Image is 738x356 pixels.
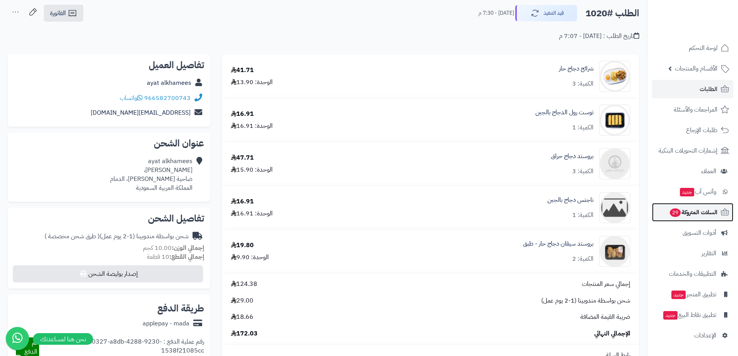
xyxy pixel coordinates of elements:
div: الكمية: 1 [572,123,593,132]
span: السلات المتروكة [669,207,717,218]
small: [DATE] - 7:30 م [478,9,514,17]
a: لوحة التحكم [652,39,733,57]
strong: إجمالي القطع: [169,252,204,261]
span: الإعدادات [694,330,716,341]
img: 1756718497-%D8%A8%D8%B1%D9%88%D8%B3%D8%AA%D8%AF-%D8%B3%D9%8A%D9%82%D8%A7%D9%86-%D8%AF%D8%AC%D8%A7... [600,236,630,267]
a: ناجتس دجاج بالجبن [547,196,593,205]
h2: عنوان الشحن [14,139,204,148]
a: بروستد دجاج حراق [551,152,593,161]
div: 16.91 [231,197,254,206]
h2: طريقة الدفع [157,304,204,313]
a: إشعارات التحويلات البنكية [652,141,733,160]
a: طلبات الإرجاع [652,121,733,139]
div: الوحدة: 15.90 [231,165,273,174]
a: الإعدادات [652,326,733,345]
img: logo-2.png [685,22,731,38]
span: جديد [671,291,686,299]
span: تطبيق المتجر [671,289,716,300]
a: تطبيق نقاط البيعجديد [652,306,733,324]
a: الطلبات [652,80,733,98]
div: الوحدة: 16.91 [231,209,273,218]
span: 172.03 [231,329,258,338]
div: 16.91 [231,110,254,119]
span: تطبيق نقاط البيع [662,310,716,320]
a: أدوات التسويق [652,224,733,242]
a: التطبيقات والخدمات [652,265,733,283]
div: الكمية: 3 [572,167,593,176]
div: الكمية: 3 [572,79,593,88]
div: تاريخ الطلب : [DATE] - 7:07 م [559,32,639,41]
a: الفاتورة [44,5,83,22]
div: 47.71 [231,153,254,162]
img: 894_6866578434025_39fa15ba-90x90.png [600,148,630,179]
a: توست رول الدجاج بالجبن [535,108,593,117]
a: بروستد سيقان دجاج حار - طبق [523,239,593,248]
small: 10.00 كجم [143,243,204,253]
span: جديد [663,311,678,320]
span: أدوات التسويق [683,227,716,238]
h2: الطلب #1020 [585,5,639,21]
button: إصدار بوليصة الشحن [13,265,203,282]
img: 1756732699-%D8%A7%D9%84%D8%B2%D8%A7%D8%AF%20%D8%A7%D9%84%D8%B7%D8%A7%D8%B2%D8%AC%20%D8%A7%D9%84%D... [600,61,630,92]
a: 966582700743 [144,93,191,103]
a: واتساب [120,93,143,103]
a: العملاء [652,162,733,181]
a: [EMAIL_ADDRESS][DOMAIN_NAME] [91,108,191,117]
div: الوحدة: 16.91 [231,122,273,131]
strong: إجمالي الوزن: [172,243,204,253]
div: الكمية: 1 [572,211,593,220]
span: وآتس آب [679,186,716,197]
span: 29.00 [231,296,253,305]
span: لوحة التحكم [689,43,717,53]
span: الفاتورة [50,9,66,18]
img: no_image-90x90.png [600,192,630,223]
span: العملاء [701,166,716,177]
span: المراجعات والأسئلة [674,104,717,115]
span: إجمالي سعر المنتجات [582,280,630,289]
div: الكمية: 2 [572,255,593,263]
span: شحن بواسطة مندوبينا (1-2 يوم عمل) [541,296,630,305]
span: 29 [670,208,681,217]
span: التطبيقات والخدمات [669,268,716,279]
span: الطلبات [700,84,717,95]
span: الأقسام والمنتجات [675,63,717,74]
a: التقارير [652,244,733,263]
a: ayat alkhamees [147,78,191,88]
a: شرائح دجاج حار [559,64,593,73]
span: التقارير [702,248,716,259]
div: شحن بواسطة مندوبينا (1-2 يوم عمل) [45,232,189,241]
div: الوحدة: 13.90 [231,78,273,87]
button: قيد التنفيذ [515,5,577,21]
h2: تفاصيل الشحن [14,214,204,223]
span: 18.66 [231,313,253,322]
div: 19.80 [231,241,254,250]
img: 890_68665782ce43c_998b9709-90x90.jpg [600,105,630,136]
span: إشعارات التحويلات البنكية [659,145,717,156]
a: تطبيق المتجرجديد [652,285,733,304]
a: المراجعات والأسئلة [652,100,733,119]
span: ضريبة القيمة المضافة [580,313,630,322]
div: الوحدة: 9.90 [231,253,269,262]
span: الإجمالي النهائي [594,329,630,338]
h2: تفاصيل العميل [14,60,204,70]
span: طلبات الإرجاع [686,125,717,136]
div: ayat alkhamees [PERSON_NAME]، ضاحية [PERSON_NAME]، الدمام المملكة العربية السعودية [110,157,193,192]
a: وآتس آبجديد [652,182,733,201]
span: جديد [680,188,694,196]
a: السلات المتروكة29 [652,203,733,222]
span: 124.38 [231,280,257,289]
small: 10 قطعة [147,252,204,261]
span: ( طرق شحن مخصصة ) [45,232,100,241]
div: 41.71 [231,66,254,75]
div: applepay - mada [143,319,189,328]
